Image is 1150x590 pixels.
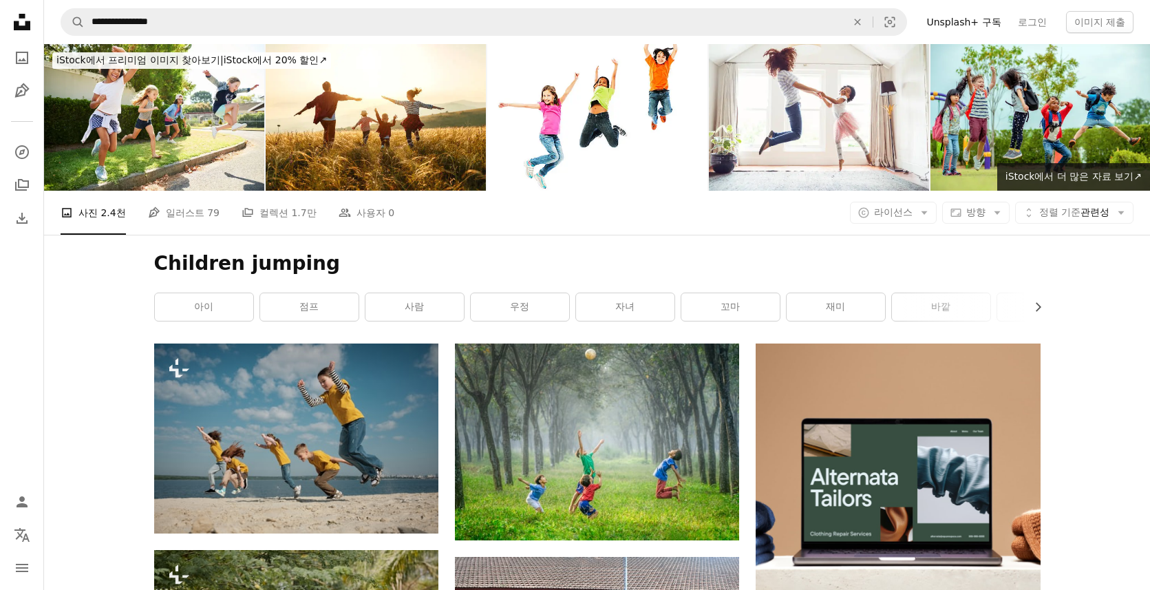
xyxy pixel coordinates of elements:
[56,54,224,65] span: iStock에서 프리미엄 이미지 찾아보기 |
[997,293,1096,321] a: 재생
[291,205,316,220] span: 1.7만
[873,9,906,35] button: 시각적 검색
[61,9,85,35] button: Unsplash 검색
[1015,202,1133,224] button: 정렬 기준관련성
[388,205,394,220] span: 0
[1005,171,1142,182] span: iStock에서 더 많은 자료 보기 ↗
[8,488,36,516] a: 로그인 / 가입
[8,138,36,166] a: 탐색
[1025,293,1041,321] button: 목록을 오른쪽으로 스크롤
[892,293,990,321] a: 바깥
[1039,207,1080,218] span: 정렬 기준
[56,54,327,65] span: iStock에서 20% 할인 ↗
[850,202,937,224] button: 라이선스
[8,77,36,105] a: 일러스트
[8,521,36,549] button: 언어
[787,293,885,321] a: 재미
[154,432,438,444] a: 해변에서 공중으로 뛰어오르는 아이들
[942,202,1010,224] button: 방향
[207,205,220,220] span: 79
[842,9,873,35] button: 삭제
[8,44,36,72] a: 사진
[997,163,1150,191] a: iStock에서 더 많은 자료 보기↗
[709,44,929,191] img: 어머니와 딸이 발레를 하 고 있는 동안 점프
[455,436,739,448] a: four boy playing ball on green grass
[576,293,674,321] a: 자녀
[266,44,486,191] img: 행복한 가족 : 어머니, 아버지, 일몰에 아이들 아들과 딸
[487,44,707,191] img: 활기참 kids 뛰어내림, 암즈.
[365,293,464,321] a: 사람
[8,204,36,232] a: 다운로드 내역
[1039,206,1109,220] span: 관련성
[966,207,986,218] span: 방향
[148,191,220,235] a: 일러스트 79
[681,293,780,321] a: 꼬마
[260,293,359,321] a: 점프
[471,293,569,321] a: 우정
[44,44,339,77] a: iStock에서 프리미엄 이미지 찾아보기|iStock에서 20% 할인↗
[242,191,317,235] a: 컬렉션 1.7만
[61,8,907,36] form: 사이트 전체에서 이미지 찾기
[154,251,1041,276] h1: Children jumping
[8,171,36,199] a: 컬렉션
[339,191,394,235] a: 사용자 0
[1066,11,1133,33] button: 이미지 제출
[44,44,264,191] img: 행복한 아이 점프와 외부 재생
[8,554,36,582] button: 메뉴
[918,11,1009,33] a: Unsplash+ 구독
[155,293,253,321] a: 아이
[1010,11,1055,33] a: 로그인
[874,207,913,218] span: 라이선스
[455,344,739,540] img: four boy playing ball on green grass
[154,344,438,533] img: 해변에서 공중으로 뛰어오르는 아이들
